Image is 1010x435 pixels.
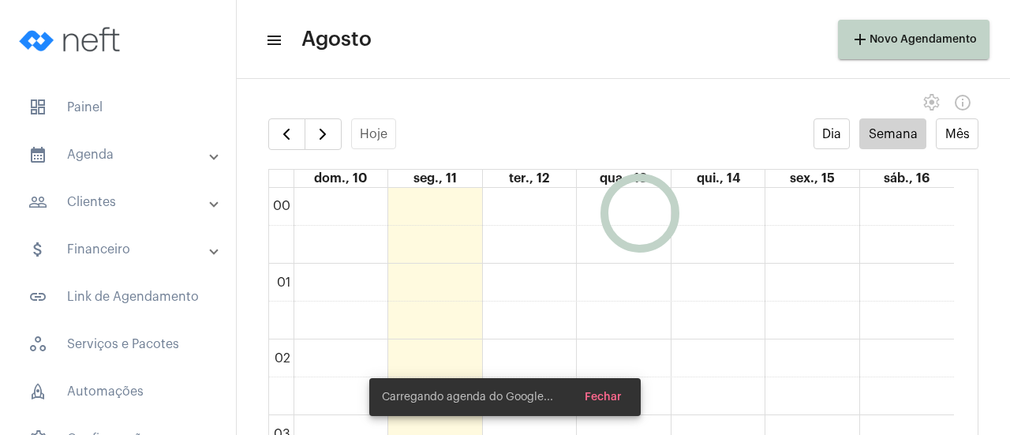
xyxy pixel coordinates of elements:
span: sidenav icon [28,382,47,401]
mat-panel-title: Clientes [28,193,211,212]
mat-icon: sidenav icon [28,193,47,212]
span: settings [922,93,941,112]
button: Novo Agendamento [838,20,989,59]
div: 01 [274,276,294,290]
mat-panel-title: Financeiro [28,240,211,259]
button: Info [947,87,978,118]
span: Painel [16,88,220,126]
mat-icon: sidenav icon [28,240,47,259]
button: Semana [859,118,926,149]
a: 13 de agosto de 2025 [597,170,650,187]
a: 15 de agosto de 2025 [787,170,838,187]
div: 00 [270,199,294,213]
mat-icon: sidenav icon [28,287,47,306]
span: Serviços e Pacotes [16,325,220,363]
mat-icon: add [851,30,870,49]
mat-expansion-panel-header: sidenav iconAgenda [9,136,236,174]
img: logo-neft-novo-2.png [13,8,131,71]
span: Fechar [585,392,622,403]
a: 11 de agosto de 2025 [410,170,460,187]
button: Mês [936,118,978,149]
span: Automações [16,373,220,411]
a: 14 de agosto de 2025 [694,170,743,187]
a: 12 de agosto de 2025 [506,170,552,187]
button: Hoje [351,118,397,149]
button: Semana Anterior [268,118,305,150]
span: Agosto [301,27,372,52]
button: Dia [814,118,851,149]
span: Carregando agenda do Google... [382,389,553,405]
a: 16 de agosto de 2025 [881,170,933,187]
mat-icon: Info [953,93,972,112]
span: sidenav icon [28,335,47,354]
button: settings [915,87,947,118]
mat-icon: sidenav icon [265,31,281,50]
button: Próximo Semana [305,118,342,150]
mat-panel-title: Agenda [28,145,211,164]
span: Link de Agendamento [16,278,220,316]
mat-expansion-panel-header: sidenav iconFinanceiro [9,231,236,268]
a: 10 de agosto de 2025 [311,170,370,187]
div: 02 [271,351,294,366]
mat-expansion-panel-header: sidenav iconClientes [9,183,236,221]
button: Fechar [572,383,634,411]
span: sidenav icon [28,98,47,117]
mat-icon: sidenav icon [28,145,47,164]
span: Novo Agendamento [851,34,977,45]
